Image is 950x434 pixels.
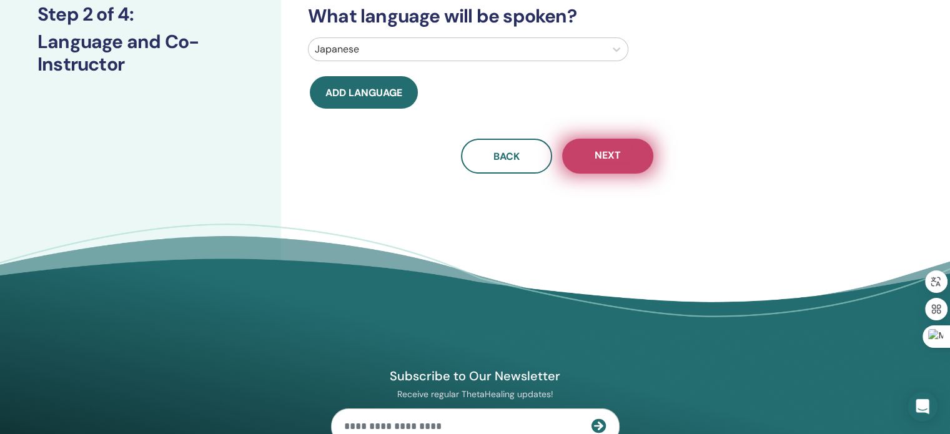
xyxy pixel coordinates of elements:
[331,388,620,400] p: Receive regular ThetaHealing updates!
[37,3,244,26] h3: Step 2 of 4 :
[37,31,244,76] h3: Language and Co-Instructor
[300,5,814,27] h3: What language will be spoken?
[461,139,552,174] button: Back
[562,139,653,174] button: Next
[595,149,621,164] span: Next
[331,368,620,384] h4: Subscribe to Our Newsletter
[310,76,418,109] button: Add language
[325,86,402,99] span: Add language
[493,150,520,163] span: Back
[908,392,938,422] div: Open Intercom Messenger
